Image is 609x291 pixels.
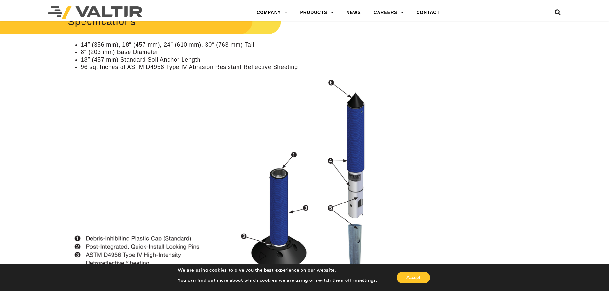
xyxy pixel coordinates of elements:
[178,267,377,273] p: We are using cookies to give you the best experience on our website.
[81,41,389,49] li: 14″ (356 mm), 18″ (457 mm), 24″ (610 mm), 30″ (763 mm) Tall
[358,278,376,283] button: settings
[250,6,294,19] a: COMPANY
[81,49,389,56] li: 8″ (203 mm) Base Diameter
[340,6,367,19] a: NEWS
[178,278,377,283] p: You can find out more about which cookies we are using or switch them off in .
[397,272,430,283] button: Accept
[81,64,389,71] li: 96 sq. Inches of ASTM D4956 Type IV Abrasion Resistant Reflective Sheeting
[294,6,340,19] a: PRODUCTS
[81,56,389,64] li: 18″ (457 mm) Standard Soil Anchor Length
[48,6,142,19] img: Valtir
[410,6,446,19] a: CONTACT
[367,6,410,19] a: CAREERS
